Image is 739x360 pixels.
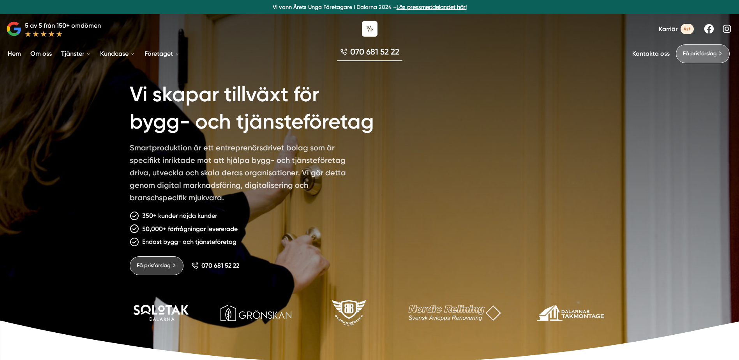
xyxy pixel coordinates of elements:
[142,224,238,234] p: 50,000+ förfrågningar levererade
[25,21,101,30] p: 5 av 5 från 150+ omdömen
[142,237,236,247] p: Endast bygg- och tjänsteföretag
[130,141,354,207] p: Smartproduktion är ett entreprenörsdrivet bolag som är specifikt inriktade mot att hjälpa bygg- o...
[337,46,402,61] a: 070 681 52 22
[29,44,53,64] a: Om oss
[201,262,239,269] span: 070 681 52 22
[143,44,181,64] a: Företaget
[659,24,694,34] a: Karriär 4st
[99,44,137,64] a: Kundcase
[676,44,730,63] a: Få prisförslag
[683,49,717,58] span: Få prisförslag
[681,24,694,34] span: 4st
[350,46,399,57] span: 070 681 52 22
[3,3,736,11] p: Vi vann Årets Unga Företagare i Dalarna 2024 –
[142,211,217,221] p: 350+ kunder nöjda kunder
[130,72,402,141] h1: Vi skapar tillväxt för bygg- och tjänsteföretag
[632,50,670,57] a: Kontakta oss
[60,44,92,64] a: Tjänster
[6,44,23,64] a: Hem
[137,261,171,270] span: Få prisförslag
[130,256,183,275] a: Få prisförslag
[191,262,239,269] a: 070 681 52 22
[659,25,677,33] span: Karriär
[397,4,467,10] a: Läs pressmeddelandet här!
